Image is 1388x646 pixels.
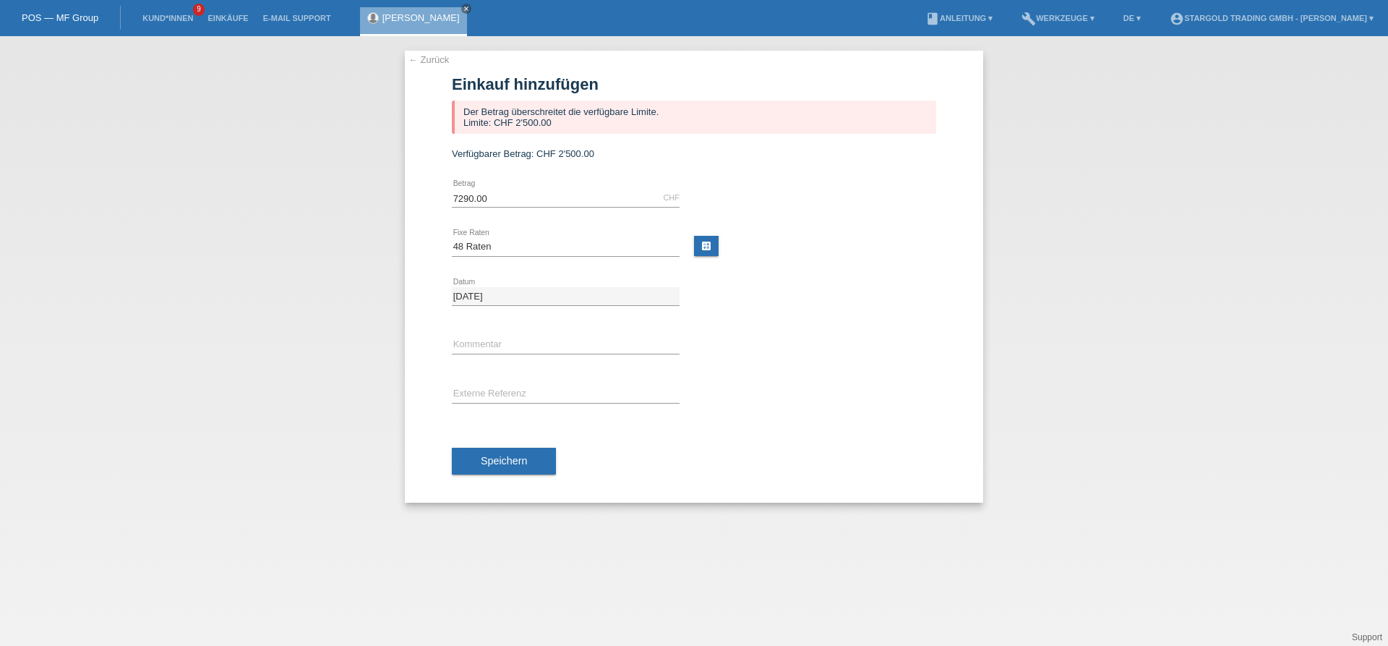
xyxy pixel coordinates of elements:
[701,240,712,252] i: calculate
[1162,14,1381,22] a: account_circleStargold Trading GmbH - [PERSON_NAME] ▾
[452,148,534,159] span: Verfügbarer Betrag:
[1116,14,1148,22] a: DE ▾
[382,12,460,23] a: [PERSON_NAME]
[1014,14,1102,22] a: buildWerkzeuge ▾
[22,12,98,23] a: POS — MF Group
[536,148,594,159] span: CHF 2'500.00
[461,4,471,14] a: close
[452,448,556,475] button: Speichern
[135,14,200,22] a: Kund*innen
[408,54,449,65] a: ← Zurück
[193,4,205,16] span: 9
[200,14,255,22] a: Einkäufe
[452,75,936,93] h1: Einkauf hinzufügen
[925,12,940,26] i: book
[663,193,680,202] div: CHF
[1021,12,1036,26] i: build
[481,455,527,467] span: Speichern
[1352,632,1382,642] a: Support
[463,5,470,12] i: close
[1170,12,1184,26] i: account_circle
[256,14,338,22] a: E-Mail Support
[694,236,719,256] a: calculate
[918,14,1000,22] a: bookAnleitung ▾
[452,101,936,134] div: Der Betrag überschreitet die verfügbare Limite. Limite: CHF 2'500.00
